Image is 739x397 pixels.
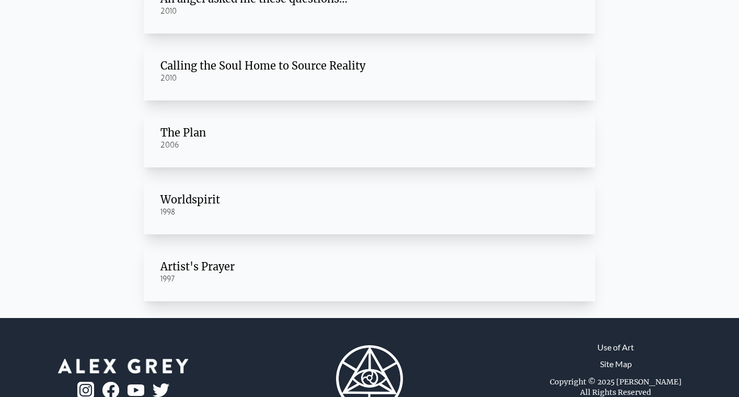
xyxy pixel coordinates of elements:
[144,243,595,301] a: Artist's Prayer 1997
[160,274,579,285] div: 1997
[160,207,579,218] div: 1998
[144,176,595,234] a: Worldspirit 1998
[153,383,169,397] img: twitter-logo.png
[600,358,632,370] a: Site Map
[160,73,579,84] div: 2010
[160,259,579,274] div: Artist's Prayer
[160,140,579,151] div: 2006
[597,341,634,354] a: Use of Art
[144,109,595,167] a: The Plan 2006
[160,192,579,207] div: Worldspirit
[550,377,682,387] div: Copyright © 2025 [PERSON_NAME]
[144,42,595,100] a: Calling the Soul Home to Source Reality 2010
[160,6,579,17] div: 2010
[160,59,579,73] div: Calling the Soul Home to Source Reality
[160,126,579,140] div: The Plan
[128,384,144,396] img: youtube-logo.png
